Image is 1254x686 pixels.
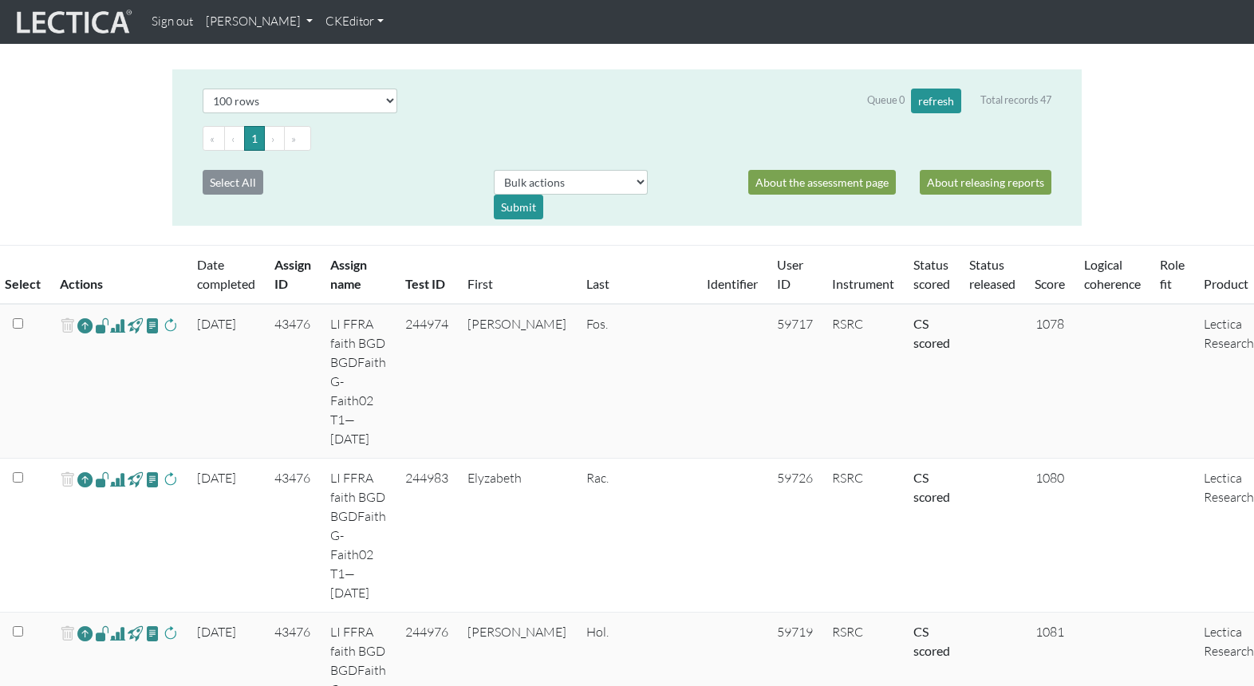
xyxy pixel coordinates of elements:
td: 244974 [396,304,458,459]
a: Status scored [913,257,950,291]
th: Assign ID [265,246,321,305]
span: view [95,470,110,488]
a: Completed = assessment has been completed; CS scored = assessment has been CLAS scored; LS scored... [913,470,950,504]
span: Analyst score [110,316,125,335]
span: delete [60,622,75,645]
span: 1078 [1035,316,1064,332]
td: Fos. [577,304,697,459]
td: [DATE] [187,304,265,459]
span: view [128,316,143,334]
span: rescore [163,624,178,643]
a: Instrument [832,276,894,291]
span: view [128,624,143,642]
a: Sign out [145,6,199,37]
a: Product [1204,276,1248,291]
div: Queue 0 Total records 47 [867,89,1051,113]
a: CKEditor [319,6,390,37]
a: Completed = assessment has been completed; CS scored = assessment has been CLAS scored; LS scored... [913,624,950,658]
a: First [467,276,493,291]
button: refresh [911,89,961,113]
span: Analyst score [110,470,125,489]
span: 1081 [1035,624,1064,640]
span: rescore [163,316,178,335]
span: view [145,316,160,334]
td: 59717 [767,304,822,459]
a: Logical coherence [1084,257,1141,291]
td: RSRC [822,459,904,613]
span: view [95,316,110,334]
ul: Pagination [203,126,1051,151]
span: delete [60,468,75,491]
th: Assign name [321,246,396,305]
img: lecticalive [13,7,132,37]
span: view [145,624,160,642]
a: Date completed [197,257,255,291]
button: Go to page 1 [244,126,265,151]
span: view [145,470,160,488]
a: Last [586,276,609,291]
a: Identifier [707,276,758,291]
a: Completed = assessment has been completed; CS scored = assessment has been CLAS scored; LS scored... [913,316,950,350]
a: Reopen [77,468,93,491]
button: Select All [203,170,263,195]
td: 244983 [396,459,458,613]
td: Rac. [577,459,697,613]
td: 43476 [265,459,321,613]
a: About releasing reports [920,170,1051,195]
td: LI FFRA faith BGD BGDFaith G-Faith02 T1—[DATE] [321,304,396,459]
span: rescore [163,470,178,489]
span: delete [60,314,75,337]
a: About the assessment page [748,170,896,195]
div: Submit [494,195,543,219]
td: 43476 [265,304,321,459]
td: 59726 [767,459,822,613]
a: Role fit [1160,257,1185,291]
span: 1080 [1035,470,1064,486]
td: Elyzabeth [458,459,577,613]
span: Analyst score [110,624,125,643]
td: RSRC [822,304,904,459]
th: Test ID [396,246,458,305]
a: [PERSON_NAME] [199,6,319,37]
a: Reopen [77,622,93,645]
span: view [128,470,143,488]
td: [PERSON_NAME] [458,304,577,459]
th: Actions [50,246,187,305]
a: Score [1035,276,1065,291]
a: User ID [777,257,803,291]
td: [DATE] [187,459,265,613]
span: view [95,624,110,642]
td: LI FFRA faith BGD BGDFaith G-Faith02 T1—[DATE] [321,459,396,613]
a: Status released [969,257,1015,291]
a: Reopen [77,314,93,337]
